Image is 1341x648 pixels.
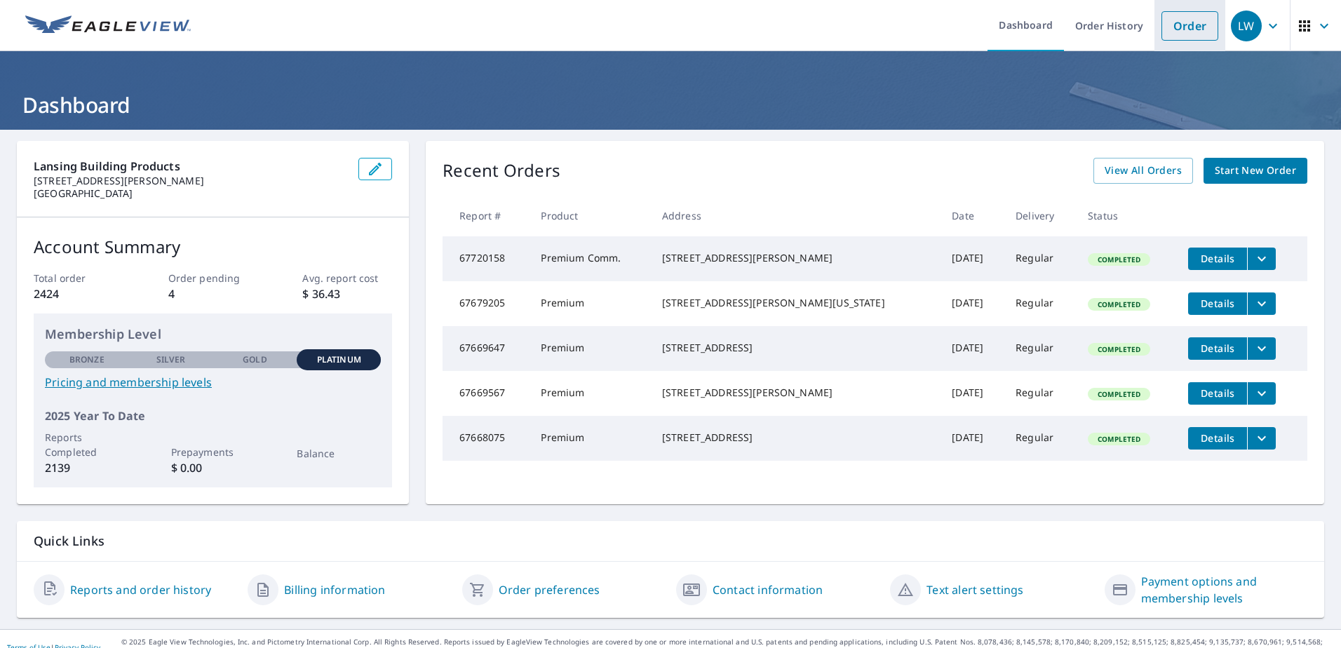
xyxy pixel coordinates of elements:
[941,281,1004,326] td: [DATE]
[662,386,929,400] div: [STREET_ADDRESS][PERSON_NAME]
[168,285,258,302] p: 4
[1247,382,1276,405] button: filesDropdownBtn-67669567
[1004,371,1077,416] td: Regular
[302,285,392,302] p: $ 36.43
[1197,297,1239,310] span: Details
[443,371,530,416] td: 67669567
[1089,344,1149,354] span: Completed
[530,236,650,281] td: Premium Comm.
[243,353,267,366] p: Gold
[34,234,392,259] p: Account Summary
[1188,337,1247,360] button: detailsBtn-67669647
[941,326,1004,371] td: [DATE]
[34,271,123,285] p: Total order
[1004,281,1077,326] td: Regular
[443,158,560,184] p: Recent Orders
[34,285,123,302] p: 2424
[941,236,1004,281] td: [DATE]
[1004,416,1077,461] td: Regular
[45,407,381,424] p: 2025 Year To Date
[168,271,258,285] p: Order pending
[530,281,650,326] td: Premium
[317,353,361,366] p: Platinum
[297,446,381,461] p: Balance
[662,296,929,310] div: [STREET_ADDRESS][PERSON_NAME][US_STATE]
[70,581,211,598] a: Reports and order history
[302,271,392,285] p: Avg. report cost
[1197,431,1239,445] span: Details
[443,195,530,236] th: Report #
[1093,158,1193,184] a: View All Orders
[1231,11,1262,41] div: LW
[1161,11,1218,41] a: Order
[1089,299,1149,309] span: Completed
[1197,252,1239,265] span: Details
[34,532,1307,550] p: Quick Links
[34,175,347,187] p: [STREET_ADDRESS][PERSON_NAME]
[941,416,1004,461] td: [DATE]
[941,195,1004,236] th: Date
[45,325,381,344] p: Membership Level
[1004,195,1077,236] th: Delivery
[1077,195,1177,236] th: Status
[662,341,929,355] div: [STREET_ADDRESS]
[941,371,1004,416] td: [DATE]
[156,353,186,366] p: Silver
[34,187,347,200] p: [GEOGRAPHIC_DATA]
[713,581,823,598] a: Contact information
[443,416,530,461] td: 67668075
[443,236,530,281] td: 67720158
[25,15,191,36] img: EV Logo
[499,581,600,598] a: Order preferences
[1188,292,1247,315] button: detailsBtn-67679205
[1004,236,1077,281] td: Regular
[284,581,385,598] a: Billing information
[1089,389,1149,399] span: Completed
[171,445,255,459] p: Prepayments
[1188,248,1247,270] button: detailsBtn-67720158
[1089,255,1149,264] span: Completed
[1188,382,1247,405] button: detailsBtn-67669567
[1197,386,1239,400] span: Details
[1188,427,1247,450] button: detailsBtn-67668075
[69,353,105,366] p: Bronze
[1089,434,1149,444] span: Completed
[17,90,1324,119] h1: Dashboard
[1204,158,1307,184] a: Start New Order
[34,158,347,175] p: Lansing Building Products
[530,195,650,236] th: Product
[1141,573,1307,607] a: Payment options and membership levels
[530,416,650,461] td: Premium
[1215,162,1296,180] span: Start New Order
[1247,248,1276,270] button: filesDropdownBtn-67720158
[1197,342,1239,355] span: Details
[651,195,941,236] th: Address
[443,326,530,371] td: 67669647
[45,374,381,391] a: Pricing and membership levels
[1105,162,1182,180] span: View All Orders
[530,326,650,371] td: Premium
[1247,337,1276,360] button: filesDropdownBtn-67669647
[662,431,929,445] div: [STREET_ADDRESS]
[171,459,255,476] p: $ 0.00
[1004,326,1077,371] td: Regular
[926,581,1023,598] a: Text alert settings
[443,281,530,326] td: 67679205
[45,459,129,476] p: 2139
[1247,292,1276,315] button: filesDropdownBtn-67679205
[662,251,929,265] div: [STREET_ADDRESS][PERSON_NAME]
[530,371,650,416] td: Premium
[45,430,129,459] p: Reports Completed
[1247,427,1276,450] button: filesDropdownBtn-67668075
